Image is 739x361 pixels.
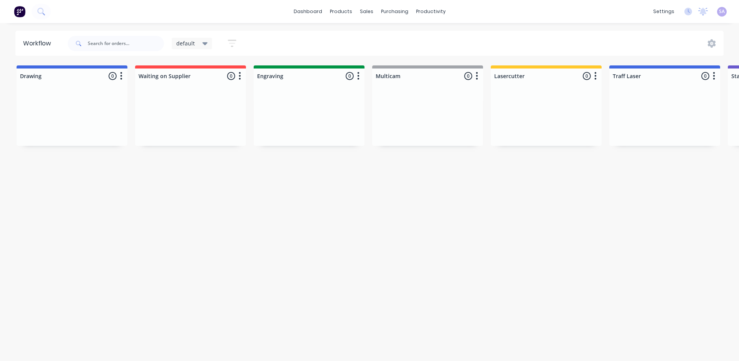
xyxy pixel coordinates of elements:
div: productivity [412,6,450,17]
span: SA [719,8,725,15]
input: Search for orders... [88,36,164,51]
div: products [326,6,356,17]
img: Factory [14,6,25,17]
div: settings [649,6,678,17]
span: default [176,39,195,47]
a: dashboard [290,6,326,17]
div: sales [356,6,377,17]
div: purchasing [377,6,412,17]
div: Workflow [23,39,55,48]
